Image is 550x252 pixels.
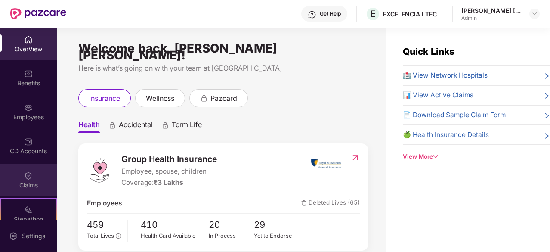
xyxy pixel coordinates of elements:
[320,10,341,17] div: Get Help
[209,218,254,232] span: 20
[209,232,254,240] div: In Process
[403,110,506,120] span: 📄 Download Sample Claim Form
[210,93,237,104] span: pazcard
[121,177,217,188] div: Coverage:
[116,233,121,238] span: info-circle
[254,218,300,232] span: 29
[10,8,66,19] img: New Pazcare Logo
[19,232,48,240] div: Settings
[24,69,33,78] img: svg+xml;base64,PHN2ZyBpZD0iQmVuZWZpdHMiIHhtbG5zPSJodHRwOi8vd3d3LnczLm9yZy8yMDAwL3N2ZyIgd2lkdGg9Ij...
[172,120,202,133] span: Term Life
[146,93,174,104] span: wellness
[544,72,550,81] span: right
[301,198,360,208] span: Deleted Lives (65)
[9,232,18,240] img: svg+xml;base64,PHN2ZyBpZD0iU2V0dGluZy0yMHgyMCIgeG1sbnM9Imh0dHA6Ly93d3cudzMub3JnLzIwMDAvc3ZnIiB3aW...
[351,153,360,162] img: RedirectIcon
[1,215,56,224] div: Stepathon
[200,94,208,102] div: animation
[403,90,473,100] span: 📊 View Active Claims
[254,232,300,240] div: Yet to Endorse
[89,93,120,104] span: insurance
[24,35,33,44] img: svg+xml;base64,PHN2ZyBpZD0iSG9tZSIgeG1sbnM9Imh0dHA6Ly93d3cudzMub3JnLzIwMDAvc3ZnIiB3aWR0aD0iMjAiIG...
[461,6,522,15] div: [PERSON_NAME] [PERSON_NAME]
[108,121,116,129] div: animation
[544,112,550,120] span: right
[544,92,550,100] span: right
[24,137,33,146] img: svg+xml;base64,PHN2ZyBpZD0iQ0RfQWNjb3VudHMiIGRhdGEtbmFtZT0iQ0QgQWNjb3VudHMiIHhtbG5zPSJodHRwOi8vd3...
[87,233,114,239] span: Total Lives
[119,120,153,133] span: Accidental
[121,152,217,165] span: Group Health Insurance
[87,198,122,208] span: Employees
[461,15,522,22] div: Admin
[24,103,33,112] img: svg+xml;base64,PHN2ZyBpZD0iRW1wbG95ZWVzIiB4bWxucz0iaHR0cDovL3d3dy53My5vcmcvMjAwMC9zdmciIHdpZHRoPS...
[24,205,33,214] img: svg+xml;base64,PHN2ZyB4bWxucz0iaHR0cDovL3d3dy53My5vcmcvMjAwMC9zdmciIHdpZHRoPSIyMSIgaGVpZ2h0PSIyMC...
[403,152,550,161] div: View More
[24,171,33,180] img: svg+xml;base64,PHN2ZyBpZD0iQ2xhaW0iIHhtbG5zPSJodHRwOi8vd3d3LnczLm9yZy8yMDAwL3N2ZyIgd2lkdGg9IjIwIi...
[78,45,368,59] div: Welcome back, [PERSON_NAME] [PERSON_NAME]!
[141,232,209,240] div: Health Card Available
[531,10,538,17] img: svg+xml;base64,PHN2ZyBpZD0iRHJvcGRvd24tMzJ4MzIiIHhtbG5zPSJodHRwOi8vd3d3LnczLm9yZy8yMDAwL3N2ZyIgd2...
[403,130,489,140] span: 🍏 Health Insurance Details
[78,63,368,74] div: Here is what’s going on with your team at [GEOGRAPHIC_DATA]
[87,218,121,232] span: 459
[308,10,316,19] img: svg+xml;base64,PHN2ZyBpZD0iSGVscC0zMngzMiIgeG1sbnM9Imh0dHA6Ly93d3cudzMub3JnLzIwMDAvc3ZnIiB3aWR0aD...
[141,218,209,232] span: 410
[87,157,113,183] img: logo
[310,152,342,174] img: insurerIcon
[154,178,183,187] span: ₹3 Lakhs
[383,10,443,18] div: EXCELENCIA I TECH CONSULTING PRIVATE LIMITED
[161,121,169,129] div: animation
[301,200,307,206] img: deleteIcon
[403,46,454,57] span: Quick Links
[433,154,439,159] span: down
[544,131,550,140] span: right
[371,9,376,19] span: E
[78,120,100,133] span: Health
[403,70,488,81] span: 🏥 View Network Hospitals
[121,166,217,177] span: Employee, spouse, children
